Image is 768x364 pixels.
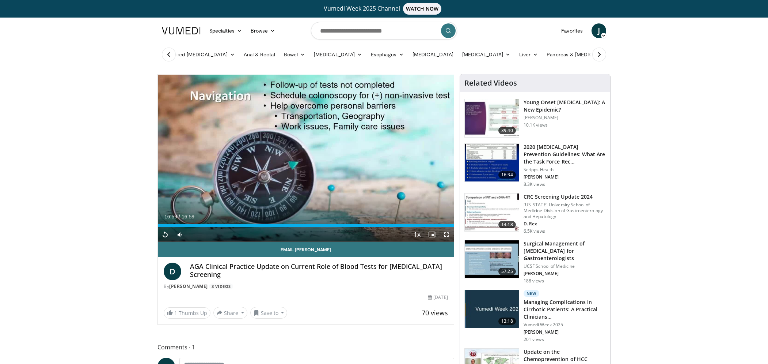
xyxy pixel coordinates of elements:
[465,99,519,137] img: b23cd043-23fa-4b3f-b698-90acdd47bf2e.150x105_q85_crop-smart_upscale.jpg
[524,193,606,200] h3: CRC Screening Update 2024
[158,224,454,227] div: Progress Bar
[410,227,425,242] button: Playback Rate
[408,47,458,62] a: [MEDICAL_DATA]
[465,240,519,278] img: 00707986-8314-4f7d-9127-27a2ffc4f1fa.150x105_q85_crop-smart_upscale.jpg
[439,227,454,242] button: Fullscreen
[239,47,280,62] a: Anal & Rectal
[592,23,606,38] a: J
[157,342,454,352] span: Comments 1
[498,127,516,134] span: 39:40
[174,309,177,316] span: 1
[246,23,280,38] a: Browse
[213,307,247,319] button: Share
[250,307,288,319] button: Save to
[366,47,408,62] a: Esophagus
[464,290,606,342] a: 13:18 New Managing Complications in Cirrhotic Patients: A Practical Clinicians… Vumedi Week 2025 ...
[464,143,606,187] a: 16:34 2020 [MEDICAL_DATA] Prevention Guidelines: What Are the Task Force Rec… Scripps Health [PER...
[498,221,516,228] span: 14:18
[158,227,172,242] button: Replay
[515,47,542,62] a: Liver
[464,99,606,138] a: 39:40 Young Onset [MEDICAL_DATA]: A New Epidemic? [PERSON_NAME] 10.1K views
[179,214,180,219] span: /
[172,227,187,242] button: Mute
[542,47,628,62] a: Pancreas & [MEDICAL_DATA]
[465,290,519,328] img: b79064c7-a40b-4262-95d7-e83347a42cae.jpg.150x105_q85_crop-smart_upscale.jpg
[498,268,516,275] span: 57:25
[205,23,246,38] a: Specialties
[524,299,606,320] h3: Managing Complications in Cirrhotic Patients: A Practical Clinicians…
[464,79,517,87] h4: Related Videos
[524,221,606,227] p: D. Rex
[422,308,448,317] span: 70 views
[524,228,545,234] p: 6.5K views
[524,329,606,335] p: [PERSON_NAME]
[524,263,606,269] p: UCSF School of Medicine
[498,318,516,325] span: 13:18
[524,167,606,173] p: Scripps Health
[465,194,519,232] img: 91500494-a7c6-4302-a3df-6280f031e251.150x105_q85_crop-smart_upscale.jpg
[182,214,194,219] span: 16:59
[309,47,366,62] a: [MEDICAL_DATA]
[164,307,210,319] a: 1 Thumbs Up
[403,3,442,15] span: WATCH NOW
[524,290,540,297] p: New
[524,122,548,128] p: 10.1K views
[163,3,605,15] a: Vumedi Week 2025 ChannelWATCH NOW
[164,283,448,290] div: By
[164,263,181,280] a: D
[428,294,448,301] div: [DATE]
[157,47,239,62] a: Advanced [MEDICAL_DATA]
[164,214,177,219] span: 16:59
[524,181,545,187] p: 8.3K views
[425,227,439,242] button: Enable picture-in-picture mode
[524,278,544,284] p: 188 views
[524,143,606,165] h3: 2020 [MEDICAL_DATA] Prevention Guidelines: What Are the Task Force Rec…
[524,348,606,363] h3: Update on the Chemoprevention of HCC
[158,74,454,242] video-js: Video Player
[209,284,233,290] a: 3 Videos
[464,240,606,284] a: 57:25 Surgical Management of [MEDICAL_DATA] for Gastroenterologists UCSF School of Medicine [PERS...
[190,263,448,278] h4: AGA Clinical Practice Update on Current Role of Blood Tests for [MEDICAL_DATA] Screening
[524,99,606,113] h3: Young Onset [MEDICAL_DATA]: A New Epidemic?
[524,240,606,262] h3: Surgical Management of [MEDICAL_DATA] for Gastroenterologists
[311,22,457,40] input: Search topics, interventions
[169,283,208,289] a: [PERSON_NAME]
[557,23,587,38] a: Favorites
[162,27,201,34] img: VuMedi Logo
[524,337,544,342] p: 201 views
[524,322,606,328] p: Vumedi Week 2025
[458,47,515,62] a: [MEDICAL_DATA]
[524,174,606,180] p: [PERSON_NAME]
[465,144,519,182] img: 1ac37fbe-7b52-4c81-8c6c-a0dd688d0102.150x105_q85_crop-smart_upscale.jpg
[158,242,454,257] a: Email [PERSON_NAME]
[280,47,309,62] a: Bowel
[464,193,606,234] a: 14:18 CRC Screening Update 2024 [US_STATE] University School of Medicine Division of Gastroentero...
[524,271,606,277] p: [PERSON_NAME]
[524,202,606,219] p: [US_STATE] University School of Medicine Division of Gastroenterology and Hepatology
[524,115,606,121] p: [PERSON_NAME]
[498,171,516,179] span: 16:34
